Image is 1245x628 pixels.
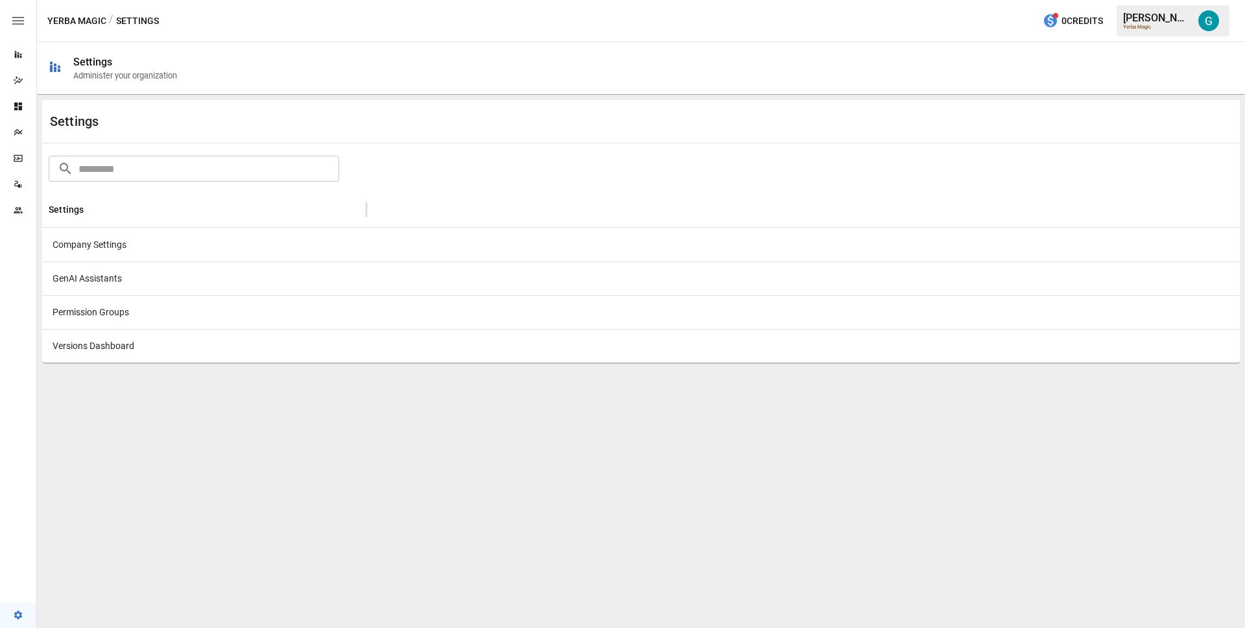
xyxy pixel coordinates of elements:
[1198,10,1219,31] img: Gavin Acres
[42,295,366,329] div: Permission Groups
[47,13,106,29] button: Yerba Magic
[42,329,366,363] div: Versions Dashboard
[42,261,366,295] div: GenAI Assistants
[85,200,103,219] button: Sort
[1191,3,1227,39] button: Gavin Acres
[109,13,113,29] div: /
[73,71,177,80] div: Administer your organization
[49,204,84,215] div: Settings
[73,56,112,68] div: Settings
[1061,13,1103,29] span: 0 Credits
[1037,9,1108,33] button: 0Credits
[1123,12,1191,24] div: [PERSON_NAME]
[50,114,641,129] div: Settings
[42,228,366,261] div: Company Settings
[1123,24,1191,30] div: Yerba Magic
